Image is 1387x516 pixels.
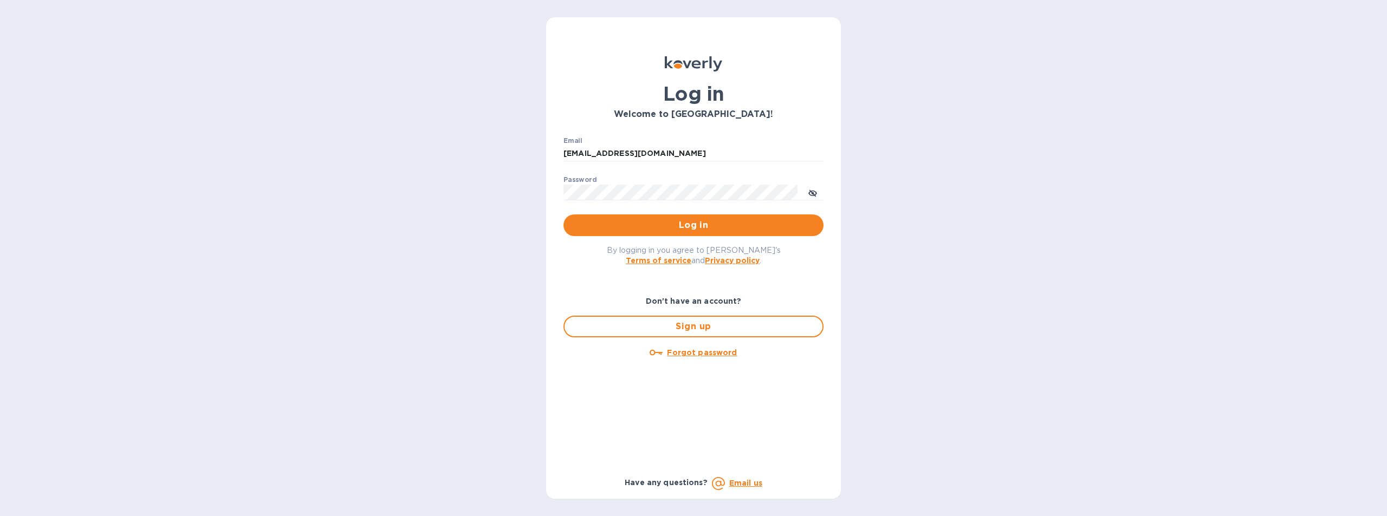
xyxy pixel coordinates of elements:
label: Email [563,138,582,144]
a: Email us [729,479,762,487]
span: Sign up [573,320,814,333]
span: Log in [572,219,815,232]
img: Koverly [665,56,722,71]
b: Have any questions? [625,478,708,487]
a: Terms of service [626,256,691,265]
button: toggle password visibility [802,181,824,203]
a: Privacy policy [705,256,760,265]
button: Log in [563,214,824,236]
input: Enter email address [563,146,824,162]
label: Password [563,177,597,183]
button: Sign up [563,316,824,337]
h1: Log in [563,82,824,105]
h3: Welcome to [GEOGRAPHIC_DATA]! [563,109,824,120]
u: Forgot password [667,348,737,357]
b: Don't have an account? [646,297,742,305]
span: By logging in you agree to [PERSON_NAME]'s and . [607,246,781,265]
